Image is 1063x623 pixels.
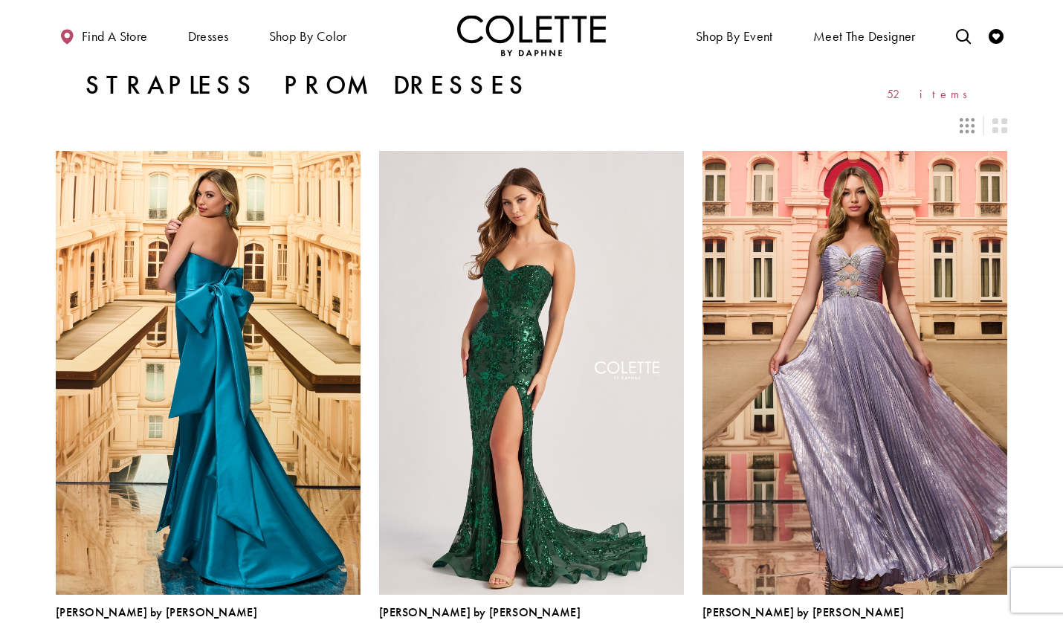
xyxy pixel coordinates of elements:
span: Switch layout to 3 columns [960,118,975,133]
a: Toggle search [952,15,975,56]
span: Dresses [188,29,229,44]
span: Meet the designer [813,29,916,44]
a: Find a store [56,15,151,56]
a: Visit Colette by Daphne Style No. CL8520 Page [702,151,1007,594]
span: [PERSON_NAME] by [PERSON_NAME] [702,604,904,620]
span: Shop by color [269,29,347,44]
div: Layout Controls [47,109,1016,142]
a: Visit Colette by Daphne Style No. CL8440 Page [379,151,684,594]
a: Meet the designer [810,15,920,56]
span: Find a store [82,29,148,44]
span: [PERSON_NAME] by [PERSON_NAME] [56,604,257,620]
span: 52 items [887,88,978,100]
a: Check Wishlist [985,15,1007,56]
span: Shop By Event [692,15,777,56]
span: Switch layout to 2 columns [992,118,1007,133]
span: [PERSON_NAME] by [PERSON_NAME] [379,604,581,620]
a: Visit Home Page [457,15,606,56]
a: Visit Colette by Daphne Style No. CL8470 Page [56,151,361,594]
span: Shop by color [265,15,351,56]
span: Shop By Event [696,29,773,44]
img: Colette by Daphne [457,15,606,56]
span: Dresses [184,15,233,56]
h1: Strapless Prom Dresses [85,71,530,100]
